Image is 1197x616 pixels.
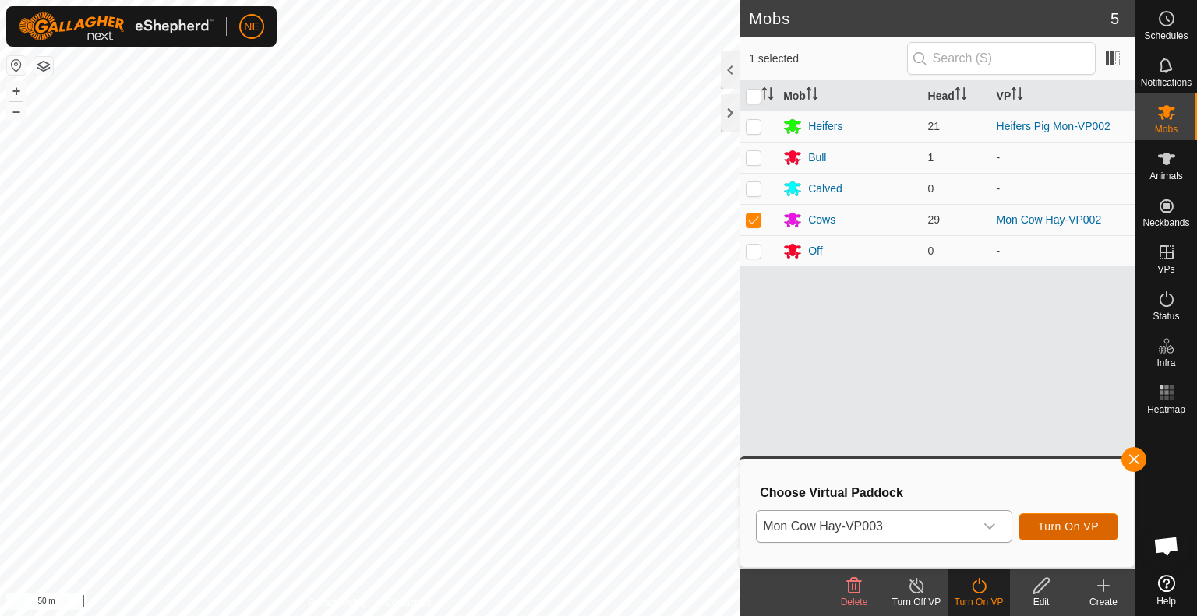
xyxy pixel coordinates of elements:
[974,511,1005,542] div: dropdown trigger
[1144,31,1188,40] span: Schedules
[841,597,868,607] span: Delete
[997,213,1102,226] a: Mon Cow Hay-VP002
[1141,78,1192,87] span: Notifications
[760,485,1118,500] h3: Choose Virtual Paddock
[907,42,1096,75] input: Search (S)
[749,9,1110,28] h2: Mobs
[1011,90,1023,102] p-sorticon: Activate to sort
[757,511,974,542] span: Mon Cow Hay-VP003
[808,181,842,197] div: Calved
[34,57,53,76] button: Map Layers
[1156,597,1176,606] span: Help
[948,595,1010,609] div: Turn On VP
[7,102,26,121] button: –
[309,596,367,610] a: Privacy Policy
[997,120,1110,132] a: Heifers Pig Mon-VP002
[806,90,818,102] p-sorticon: Activate to sort
[1038,520,1099,533] span: Turn On VP
[1155,125,1178,134] span: Mobs
[19,12,214,40] img: Gallagher Logo
[1110,7,1119,30] span: 5
[955,90,967,102] p-sorticon: Activate to sort
[808,212,835,228] div: Cows
[1010,595,1072,609] div: Edit
[7,82,26,100] button: +
[990,142,1135,173] td: -
[777,81,921,111] th: Mob
[808,118,842,135] div: Heifers
[990,81,1135,111] th: VP
[990,173,1135,204] td: -
[1149,171,1183,181] span: Animals
[244,19,259,35] span: NE
[928,151,934,164] span: 1
[1143,523,1190,569] div: Open chat
[808,150,826,166] div: Bull
[928,245,934,257] span: 0
[928,213,941,226] span: 29
[1147,405,1185,414] span: Heatmap
[808,243,822,259] div: Off
[385,596,431,610] a: Contact Us
[885,595,948,609] div: Turn Off VP
[1156,358,1175,368] span: Infra
[922,81,990,111] th: Head
[1019,513,1118,540] button: Turn On VP
[1153,312,1179,321] span: Status
[1157,265,1174,274] span: VPs
[1072,595,1135,609] div: Create
[7,56,26,75] button: Reset Map
[928,182,934,195] span: 0
[761,90,774,102] p-sorticon: Activate to sort
[1135,568,1197,612] a: Help
[1142,218,1189,227] span: Neckbands
[990,235,1135,266] td: -
[928,120,941,132] span: 21
[749,51,906,67] span: 1 selected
